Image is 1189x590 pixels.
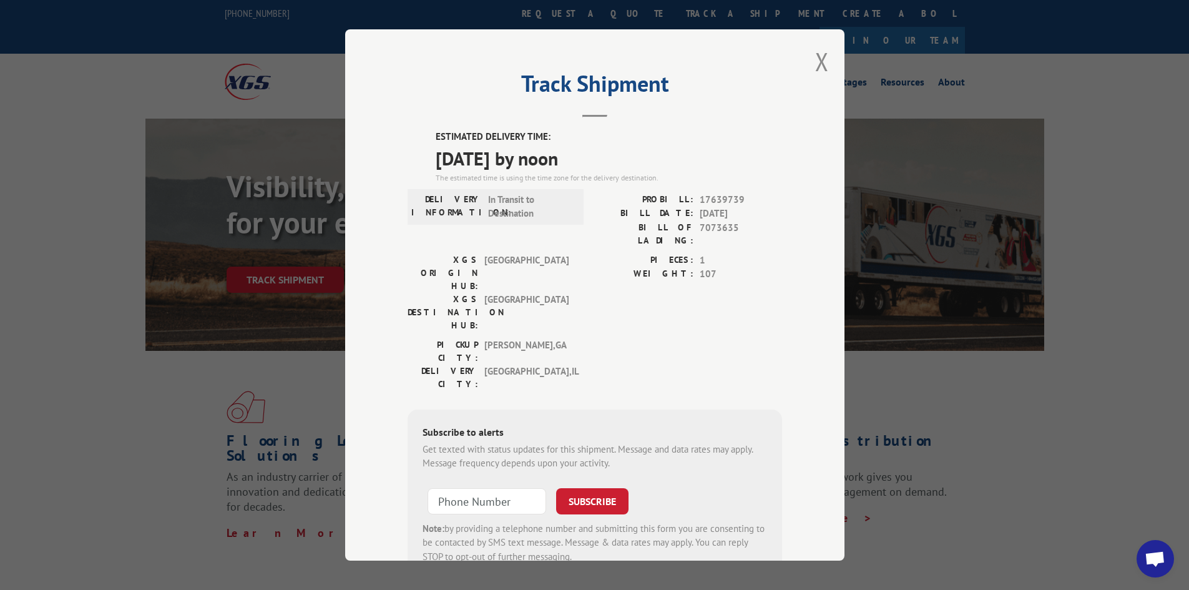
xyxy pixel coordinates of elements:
div: Open chat [1137,540,1174,578]
label: PIECES: [595,253,693,268]
div: Get texted with status updates for this shipment. Message and data rates may apply. Message frequ... [423,443,767,471]
span: [GEOGRAPHIC_DATA] [484,293,569,332]
strong: Note: [423,523,444,534]
label: PICKUP CITY: [408,338,478,365]
span: [GEOGRAPHIC_DATA] [484,253,569,293]
label: DELIVERY CITY: [408,365,478,391]
span: [DATE] by noon [436,144,782,172]
label: ESTIMATED DELIVERY TIME: [436,130,782,144]
input: Phone Number [428,488,546,514]
span: 17639739 [700,193,782,207]
h2: Track Shipment [408,75,782,99]
div: The estimated time is using the time zone for the delivery destination. [436,172,782,184]
span: [GEOGRAPHIC_DATA] , IL [484,365,569,391]
span: [DATE] [700,207,782,221]
label: XGS DESTINATION HUB: [408,293,478,332]
span: 107 [700,267,782,282]
button: Close modal [815,45,829,78]
label: WEIGHT: [595,267,693,282]
label: XGS ORIGIN HUB: [408,253,478,293]
button: SUBSCRIBE [556,488,629,514]
label: BILL DATE: [595,207,693,221]
span: 1 [700,253,782,268]
div: Subscribe to alerts [423,425,767,443]
span: [PERSON_NAME] , GA [484,338,569,365]
div: by providing a telephone number and submitting this form you are consenting to be contacted by SM... [423,522,767,564]
label: PROBILL: [595,193,693,207]
label: BILL OF LADING: [595,221,693,247]
span: In Transit to Destination [488,193,572,221]
label: DELIVERY INFORMATION: [411,193,482,221]
span: 7073635 [700,221,782,247]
